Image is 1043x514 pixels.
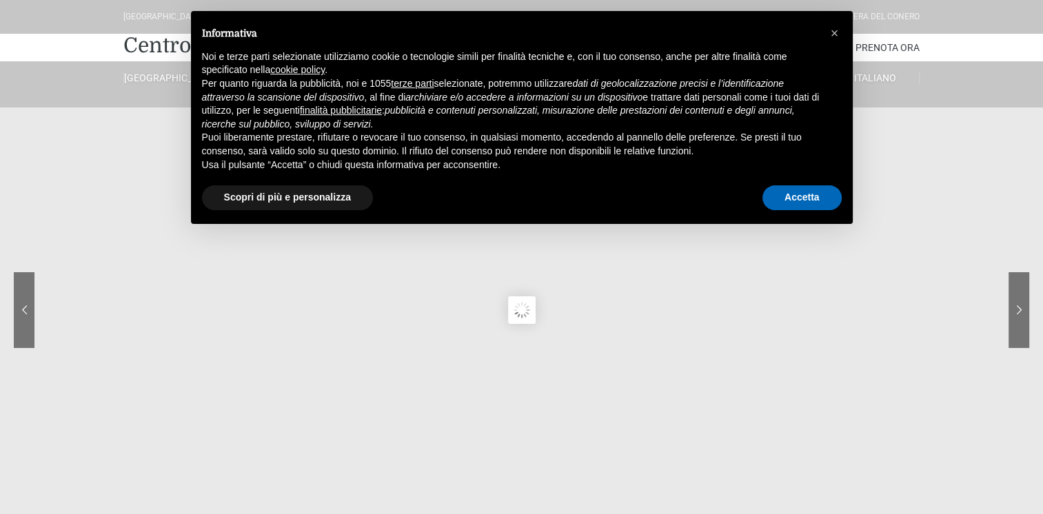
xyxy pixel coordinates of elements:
button: finalità pubblicitarie [300,104,382,118]
a: Prenota Ora [855,34,920,61]
button: Accetta [762,185,842,210]
div: Riviera Del Conero [839,10,920,23]
p: Noi e terze parti selezionate utilizziamo cookie o tecnologie simili per finalità tecniche e, con... [202,50,820,77]
button: terze parti [391,77,434,91]
a: Italiano [831,72,920,84]
a: Centro Vacanze De Angelis [123,32,389,59]
a: [GEOGRAPHIC_DATA] [123,72,212,84]
em: dati di geolocalizzazione precisi e l’identificazione attraverso la scansione del dispositivo [202,78,784,103]
button: Chiudi questa informativa [824,22,846,44]
p: Puoi liberamente prestare, rifiutare o revocare il tuo consenso, in qualsiasi momento, accedendo ... [202,131,820,158]
p: Usa il pulsante “Accetta” o chiudi questa informativa per acconsentire. [202,158,820,172]
h2: Informativa [202,28,820,39]
em: pubblicità e contenuti personalizzati, misurazione delle prestazioni dei contenuti e degli annunc... [202,105,795,130]
span: Italiano [854,72,896,83]
button: Scopri di più e personalizza [202,185,373,210]
a: cookie policy [270,64,325,75]
p: Per quanto riguarda la pubblicità, noi e 1055 selezionate, potremmo utilizzare , al fine di e tra... [202,77,820,131]
span: × [831,25,839,41]
em: archiviare e/o accedere a informazioni su un dispositivo [405,92,642,103]
div: [GEOGRAPHIC_DATA] [123,10,203,23]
